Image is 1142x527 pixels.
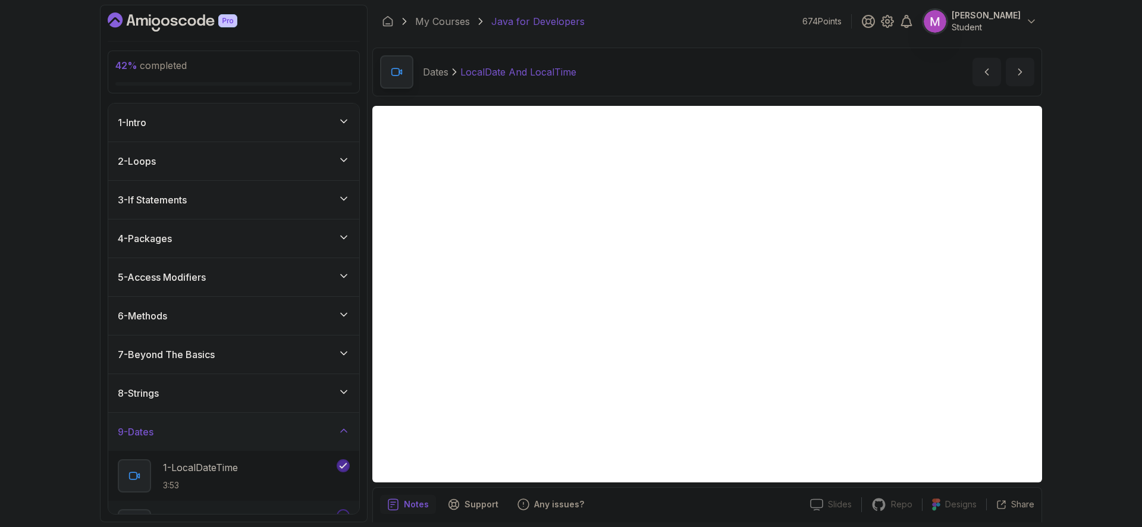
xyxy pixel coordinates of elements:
[460,65,576,79] p: LocalDate And LocalTime
[108,374,359,412] button: 8-Strings
[986,498,1034,510] button: Share
[1011,498,1034,510] p: Share
[828,498,852,510] p: Slides
[108,12,265,32] a: Dashboard
[108,297,359,335] button: 6-Methods
[1006,58,1034,86] button: next content
[118,309,167,323] h3: 6 - Methods
[952,10,1021,21] p: [PERSON_NAME]
[118,115,146,130] h3: 1 - Intro
[972,58,1001,86] button: previous content
[108,258,359,296] button: 5-Access Modifiers
[465,498,498,510] p: Support
[510,495,591,514] button: Feedback button
[118,347,215,362] h3: 7 - Beyond The Basics
[382,15,394,27] a: Dashboard
[534,498,584,510] p: Any issues?
[163,510,289,525] p: 2 - LocalDate And LocalTime
[118,154,156,168] h3: 2 - Loops
[118,270,206,284] h3: 5 - Access Modifiers
[108,142,359,180] button: 2-Loops
[952,21,1021,33] p: Student
[404,498,429,510] p: Notes
[415,14,470,29] a: My Courses
[441,495,506,514] button: Support button
[115,59,137,71] span: 42 %
[118,193,187,207] h3: 3 - If Statements
[945,498,977,510] p: Designs
[108,335,359,374] button: 7-Beyond The Basics
[891,498,912,510] p: Repo
[491,14,585,29] p: Java for Developers
[163,460,238,475] p: 1 - LocalDateTime
[163,479,238,491] p: 3:53
[118,231,172,246] h3: 4 - Packages
[118,425,153,439] h3: 9 - Dates
[108,413,359,451] button: 9-Dates
[923,10,1037,33] button: user profile image[PERSON_NAME]Student
[118,386,159,400] h3: 8 - Strings
[108,103,359,142] button: 1-Intro
[108,181,359,219] button: 3-If Statements
[372,106,1042,482] iframe: 2 - LocalDate and LocalTime
[108,219,359,258] button: 4-Packages
[380,495,436,514] button: notes button
[118,459,350,493] button: 1-LocalDateTime3:53
[423,65,448,79] p: Dates
[802,15,842,27] p: 674 Points
[115,59,187,71] span: completed
[924,10,946,33] img: user profile image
